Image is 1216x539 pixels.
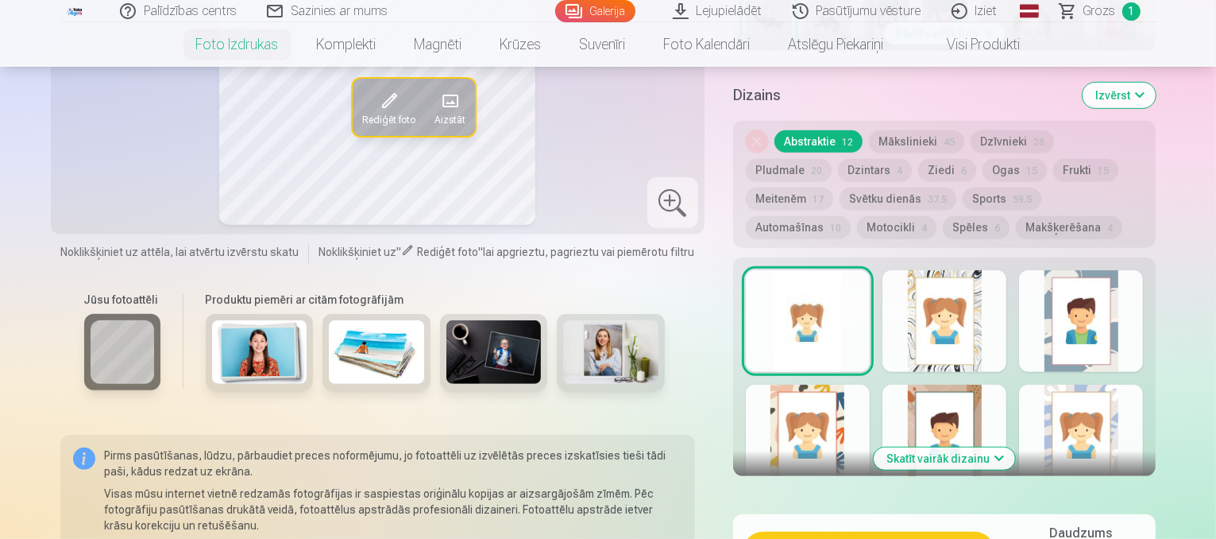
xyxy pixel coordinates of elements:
[770,22,903,67] a: Atslēgu piekariņi
[918,159,976,181] button: Ziedi6
[830,223,841,234] span: 10
[733,84,1071,107] h5: Dizains
[897,165,902,176] span: 4
[943,216,1009,238] button: Spēles6
[838,159,912,181] button: Dzintars4
[1026,165,1037,176] span: 15
[361,114,415,126] span: Rediģēt foto
[417,246,478,258] span: Rediģēt foto
[1122,2,1141,21] span: 1
[352,79,424,136] button: Rediģēt foto
[105,486,682,533] p: Visas mūsu internet vietnē redzamās fotogrāfijas ir saspiestas oriģinālu kopijas ar aizsargājošām...
[478,246,483,258] span: "
[84,292,160,308] h6: Jūsu fotoattēli
[483,246,694,258] span: lai apgrieztu, pagrieztu vai piemērotu filtru
[1107,223,1113,234] span: 4
[944,137,955,148] span: 45
[1016,216,1122,238] button: Makšķerēšana4
[60,244,299,260] span: Noklikšķiniet uz attēla, lai atvērtu izvērstu skatu
[869,130,964,153] button: Mākslinieki45
[994,223,1000,234] span: 6
[105,448,682,479] p: Pirms pasūtīšanas, lūdzu, pārbaudiet preces noformējumu, jo fotoattēli uz izvēlētās preces izskat...
[1083,83,1156,108] button: Izvērst
[746,159,832,181] button: Pludmale20
[1013,194,1032,205] span: 59.5
[1033,137,1044,148] span: 28
[961,165,967,176] span: 6
[481,22,561,67] a: Krūzes
[424,79,474,136] button: Aizstāt
[903,22,1040,67] a: Visi produkti
[1083,2,1116,21] span: Grozs
[746,188,833,210] button: Meitenēm17
[971,130,1054,153] button: Dzīvnieki28
[928,194,947,205] span: 37.5
[857,216,936,238] button: Motocikli4
[396,22,481,67] a: Magnēti
[813,194,824,205] span: 17
[874,448,1015,470] button: Skatīt vairāk dizainu
[921,223,927,234] span: 4
[298,22,396,67] a: Komplekti
[811,165,822,176] span: 20
[199,292,671,308] h6: Produktu piemēri ar citām fotogrāfijām
[396,246,401,258] span: "
[963,188,1041,210] button: Sports59.5
[1053,159,1118,181] button: Frukti15
[842,137,853,148] span: 12
[982,159,1047,181] button: Ogas15
[840,188,956,210] button: Svētku dienās37.5
[67,6,84,16] img: /fa1
[645,22,770,67] a: Foto kalendāri
[434,114,465,126] span: Aizstāt
[1098,165,1109,176] span: 15
[774,130,863,153] button: Abstraktie12
[318,246,396,258] span: Noklikšķiniet uz
[561,22,645,67] a: Suvenīri
[177,22,298,67] a: Foto izdrukas
[746,216,851,238] button: Automašīnas10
